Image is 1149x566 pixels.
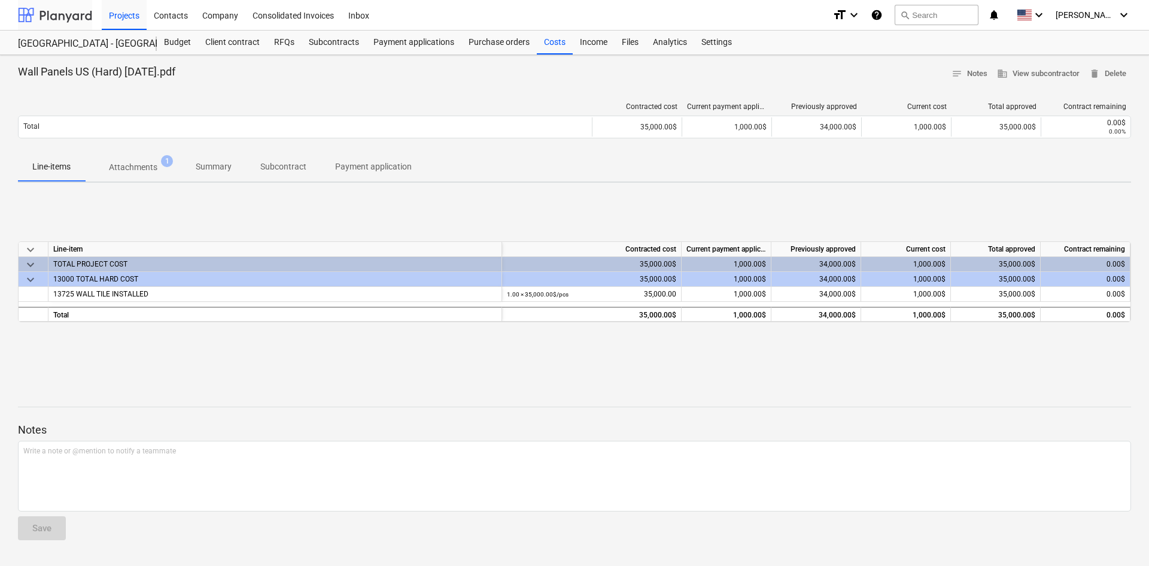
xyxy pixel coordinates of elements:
[1117,8,1131,22] i: keyboard_arrow_down
[1109,128,1126,135] small: 0.00%
[260,161,306,173] p: Subcontract
[48,307,502,322] div: Total
[1089,68,1100,79] span: delete
[302,31,366,55] a: Subcontracts
[832,8,847,22] i: format_size
[573,31,615,55] a: Income
[615,31,646,55] a: Files
[18,38,142,50] div: [GEOGRAPHIC_DATA] - [GEOGRAPHIC_DATA]
[861,307,951,322] div: 1,000.00$
[161,155,173,167] span: 1
[53,260,127,268] span: TOTAL PROJECT COST
[951,272,1041,287] div: 35,000.00$
[23,258,38,272] span: keyboard_arrow_down
[867,102,947,111] div: Current cost
[771,257,861,272] div: 34,000.00$
[502,272,682,287] div: 35,000.00$
[951,242,1041,257] div: Total approved
[952,67,987,81] span: Notes
[992,65,1084,83] button: View subcontractor
[18,65,175,79] p: Wall Panels US (Hard) [DATE].pdf
[198,31,267,55] a: Client contract
[1041,272,1130,287] div: 0.00$
[694,31,739,55] a: Settings
[956,102,1036,111] div: Total approved
[952,68,962,79] span: notes
[109,161,157,174] p: Attachments
[771,287,861,302] div: 34,000.00$
[366,31,461,55] a: Payment applications
[951,117,1041,137] div: 35,000.00$
[1032,8,1046,22] i: keyboard_arrow_down
[997,67,1080,81] span: View subcontractor
[502,307,682,322] div: 35,000.00$
[1045,287,1125,302] div: 0.00$
[682,242,771,257] div: Current payment application
[507,287,676,302] div: 35,000.00
[461,31,537,55] a: Purchase orders
[871,8,883,22] i: Knowledge base
[771,117,861,137] div: 34,000.00$
[592,117,682,137] div: 35,000.00$
[682,287,771,302] div: 1,000.00$
[53,275,138,283] span: 13000 TOTAL HARD COST
[847,8,861,22] i: keyboard_arrow_down
[947,65,992,83] button: Notes
[48,242,502,257] div: Line-item
[951,257,1041,272] div: 35,000.00$
[537,31,573,55] a: Costs
[687,102,767,111] div: Current payment application
[502,242,682,257] div: Contracted cost
[1046,102,1126,111] div: Contract remaining
[682,117,771,137] div: 1,000.00$
[23,243,38,257] span: keyboard_arrow_down
[1041,242,1130,257] div: Contract remaining
[597,102,677,111] div: Contracted cost
[861,242,951,257] div: Current cost
[771,307,861,322] div: 34,000.00$
[777,102,857,111] div: Previously approved
[1041,257,1130,272] div: 0.00$
[196,161,232,173] p: Summary
[1089,67,1126,81] span: Delete
[988,8,1000,22] i: notifications
[1045,308,1125,323] div: 0.00$
[861,257,951,272] div: 1,000.00$
[23,122,39,132] p: Total
[1046,119,1126,127] div: 0.00$
[32,161,71,173] p: Line-items
[646,31,694,55] a: Analytics
[23,273,38,287] span: keyboard_arrow_down
[997,68,1008,79] span: business
[682,257,771,272] div: 1,000.00$
[900,10,910,20] span: search
[861,272,951,287] div: 1,000.00$
[771,242,861,257] div: Previously approved
[1089,509,1149,566] iframe: Chat Widget
[895,5,978,25] button: Search
[771,272,861,287] div: 34,000.00$
[18,423,1131,437] p: Notes
[682,307,771,322] div: 1,000.00$
[502,257,682,272] div: 35,000.00$
[157,31,198,55] a: Budget
[267,31,302,55] a: RFQs
[861,287,951,302] div: 1,000.00$
[1056,10,1115,20] span: [PERSON_NAME]
[861,117,951,137] div: 1,000.00$
[999,290,1035,298] span: 35,000.00$
[335,161,412,173] p: Payment application
[682,272,771,287] div: 1,000.00$
[53,290,148,298] span: 13725 WALL TILE INSTALLED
